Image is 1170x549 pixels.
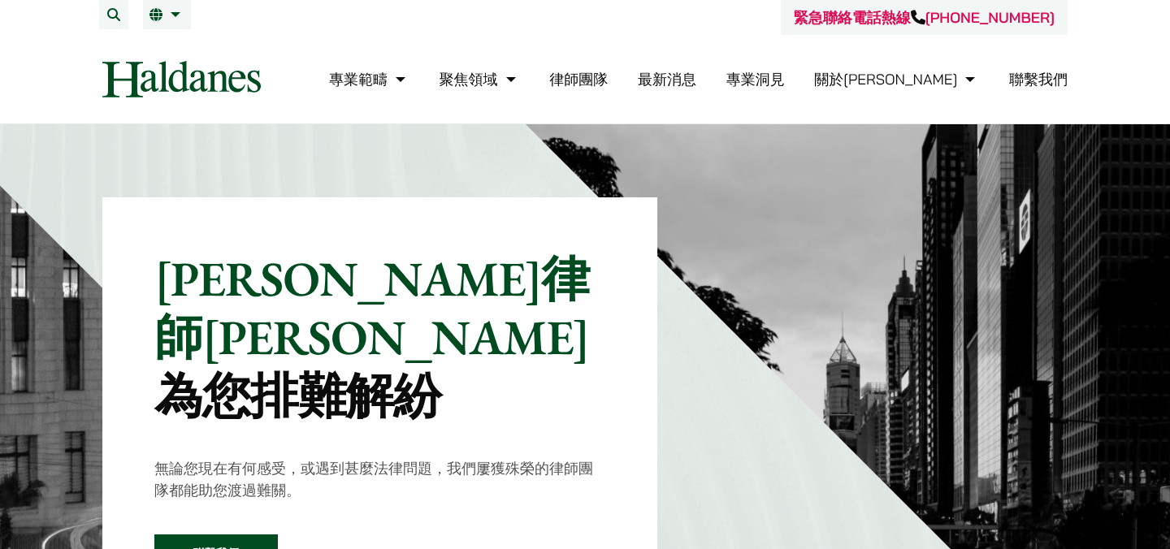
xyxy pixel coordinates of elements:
[814,70,979,89] a: 關於何敦
[329,70,409,89] a: 專業範疇
[149,8,184,21] a: 繁
[154,249,605,425] p: [PERSON_NAME]律師[PERSON_NAME]
[549,70,608,89] a: 律師團隊
[1009,70,1068,89] a: 聯繫我們
[726,70,785,89] a: 專業洞見
[102,61,261,97] img: Logo of Haldanes
[638,70,696,89] a: 最新消息
[154,457,605,501] p: 無論您現在有何感受，或遇到甚麼法律問題，我們屢獲殊榮的律師團隊都能助您渡過難關。
[794,8,1055,27] a: 緊急聯絡電話熱線[PHONE_NUMBER]
[154,364,441,427] mark: 為您排難解紛
[440,70,520,89] a: 聚焦領域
